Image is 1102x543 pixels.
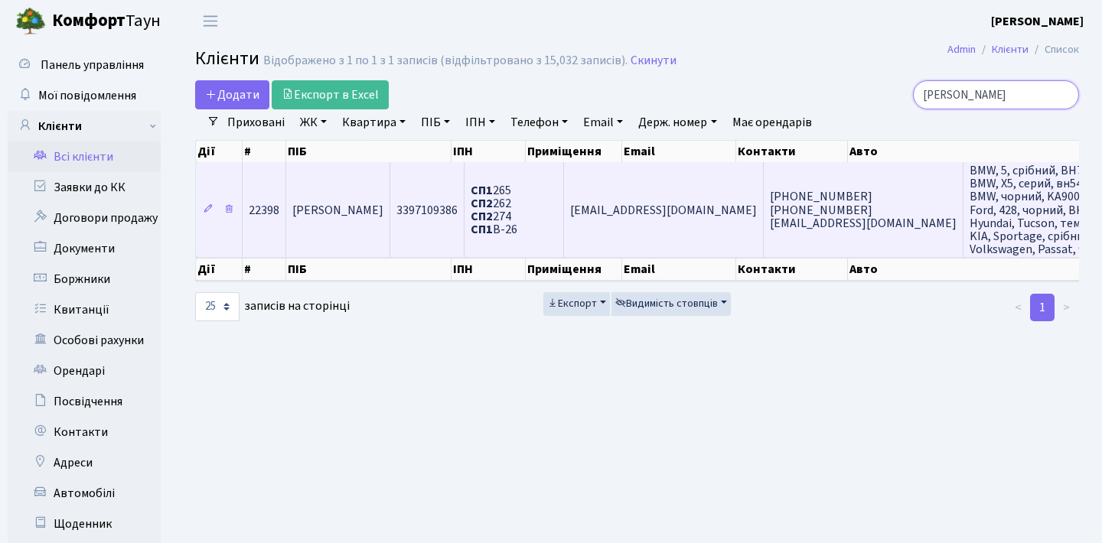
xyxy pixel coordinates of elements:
[913,80,1079,109] input: Пошук...
[924,34,1102,66] nav: breadcrumb
[1029,41,1079,58] li: Список
[526,258,623,281] th: Приміщення
[947,41,976,57] a: Admin
[848,258,1091,281] th: Авто
[38,87,136,104] span: Мої повідомлення
[286,141,452,162] th: ПІБ
[459,109,501,135] a: ІПН
[243,141,286,162] th: #
[471,182,493,199] b: СП1
[992,41,1029,57] a: Клієнти
[195,45,259,72] span: Клієнти
[471,182,517,238] span: 265 262 274 В-26
[272,80,389,109] a: Експорт в Excel
[196,141,243,162] th: Дії
[632,109,722,135] a: Держ. номер
[622,141,735,162] th: Email
[195,80,269,109] a: Додати
[991,13,1084,30] b: [PERSON_NAME]
[8,294,161,325] a: Квитанції
[294,109,333,135] a: ЖК
[8,233,161,264] a: Документи
[8,172,161,203] a: Заявки до КК
[8,111,161,141] a: Клієнти
[8,417,161,447] a: Контакти
[543,292,610,316] button: Експорт
[8,264,161,294] a: Боржники
[249,202,279,219] span: 22398
[286,258,452,281] th: ПІБ
[8,50,161,80] a: Панель управління
[52,8,161,34] span: Таун
[52,8,126,33] b: Комфорт
[8,80,161,111] a: Мої повідомлення
[195,292,350,321] label: записів на сторінці
[991,12,1084,31] a: [PERSON_NAME]
[205,86,259,103] span: Додати
[547,296,597,311] span: Експорт
[452,258,526,281] th: ІПН
[8,203,161,233] a: Договори продажу
[452,141,526,162] th: ІПН
[1030,294,1055,321] a: 1
[8,141,161,172] a: Всі клієнти
[736,141,848,162] th: Контакти
[736,258,848,281] th: Контакти
[611,292,731,316] button: Видимість стовпців
[471,221,493,238] b: СП1
[570,202,757,219] span: [EMAIL_ADDRESS][DOMAIN_NAME]
[577,109,629,135] a: Email
[196,258,243,281] th: Дії
[195,292,240,321] select: записів на сторінці
[243,258,286,281] th: #
[8,478,161,509] a: Автомобілі
[336,109,412,135] a: Квартира
[848,141,1091,162] th: Авто
[191,8,230,34] button: Переключити навігацію
[526,141,623,162] th: Приміщення
[41,57,144,73] span: Панель управління
[471,195,493,212] b: СП2
[415,109,456,135] a: ПІБ
[8,447,161,478] a: Адреси
[615,296,718,311] span: Видимість стовпців
[396,202,458,219] span: 3397109386
[504,109,574,135] a: Телефон
[622,258,735,281] th: Email
[221,109,291,135] a: Приховані
[726,109,818,135] a: Має орендарів
[292,202,383,219] span: [PERSON_NAME]
[15,6,46,37] img: logo.png
[263,54,628,68] div: Відображено з 1 по 1 з 1 записів (відфільтровано з 15,032 записів).
[8,386,161,417] a: Посвідчення
[471,208,493,225] b: СП2
[8,325,161,356] a: Особові рахунки
[631,54,677,68] a: Скинути
[8,356,161,386] a: Орендарі
[8,509,161,539] a: Щоденник
[770,189,957,232] span: [PHONE_NUMBER] [PHONE_NUMBER] [EMAIL_ADDRESS][DOMAIN_NAME]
